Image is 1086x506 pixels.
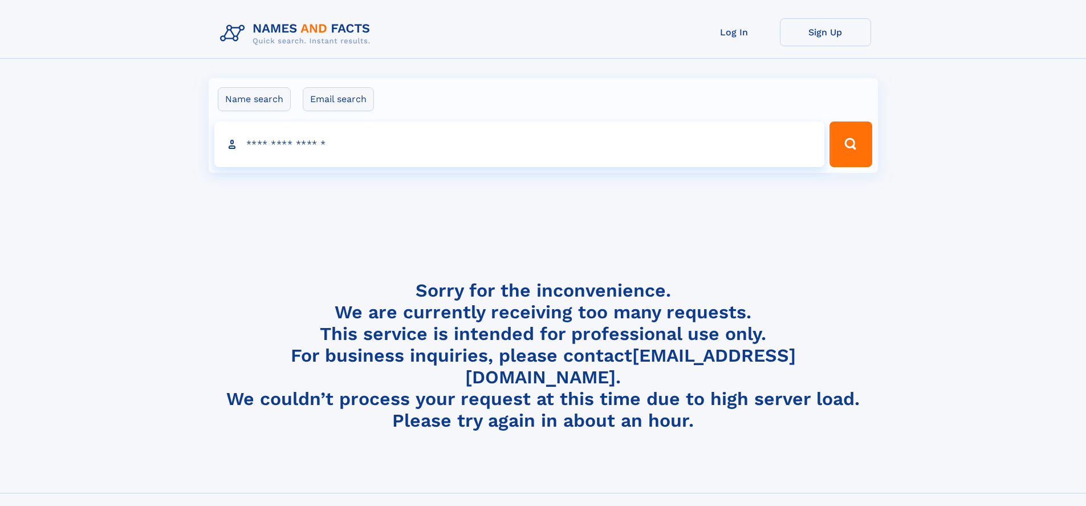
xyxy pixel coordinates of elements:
[689,18,780,46] a: Log In
[215,18,380,49] img: Logo Names and Facts
[829,122,872,167] button: Search Button
[780,18,871,46] a: Sign Up
[303,87,374,111] label: Email search
[214,122,825,167] input: search input
[215,280,871,432] h4: Sorry for the inconvenience. We are currently receiving too many requests. This service is intend...
[465,345,796,388] a: [EMAIL_ADDRESS][DOMAIN_NAME]
[218,87,291,111] label: Name search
